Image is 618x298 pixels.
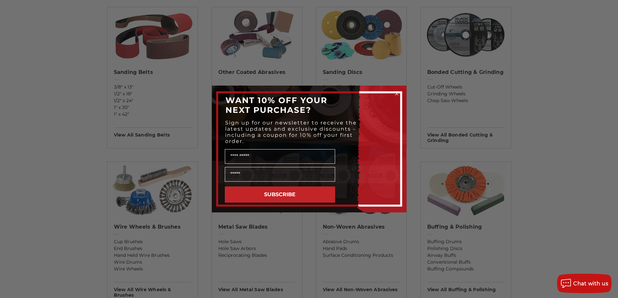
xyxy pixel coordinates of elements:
[573,280,608,287] span: Chat with us
[225,120,357,144] span: Sign up for our newsletter to receive the latest updates and exclusive discounts - including a co...
[394,90,400,97] button: Close dialog
[225,186,335,203] button: SUBSCRIBE
[225,95,327,115] span: WANT 10% OFF YOUR NEXT PURCHASE?
[225,167,335,182] input: Email
[557,274,612,293] button: Chat with us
